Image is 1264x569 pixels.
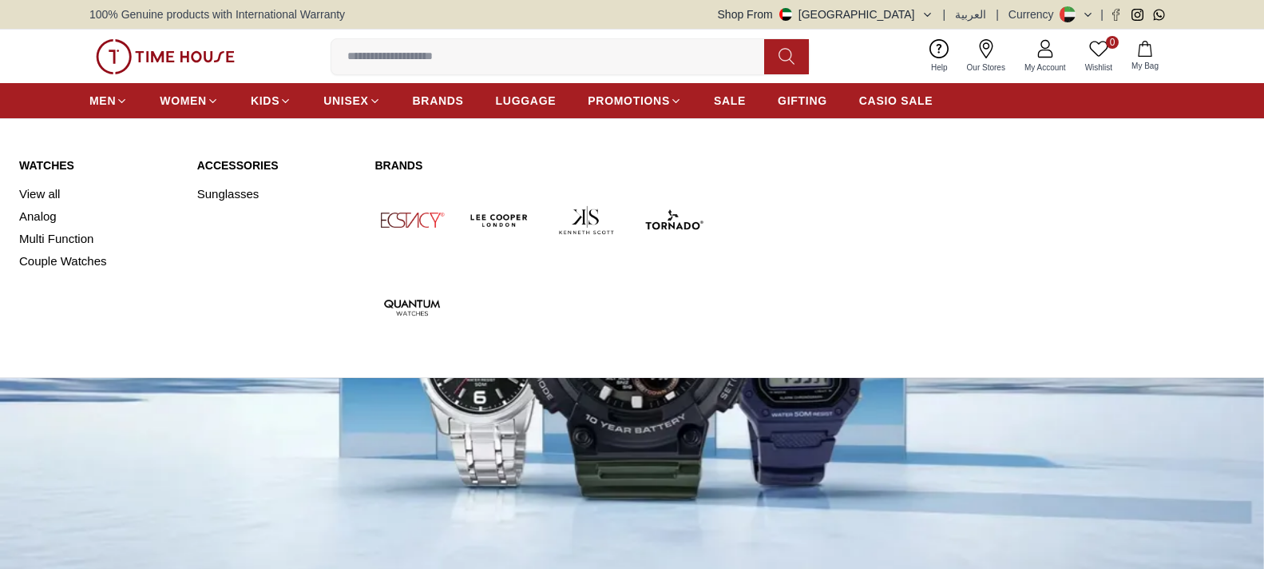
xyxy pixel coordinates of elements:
[943,6,946,22] span: |
[1110,9,1122,21] a: Facebook
[588,93,670,109] span: PROMOTIONS
[718,6,933,22] button: Shop From[GEOGRAPHIC_DATA]
[714,93,746,109] span: SALE
[374,157,711,173] a: Brands
[1079,62,1119,74] span: Wishlist
[160,86,219,115] a: WOMEN
[89,6,345,22] span: 100% Genuine products with International Warranty
[1008,6,1060,22] div: Currency
[957,36,1015,77] a: Our Stores
[859,93,933,109] span: CASIO SALE
[859,86,933,115] a: CASIO SALE
[714,86,746,115] a: SALE
[1076,36,1122,77] a: 0Wishlist
[636,183,711,257] img: Tornado
[1122,38,1168,75] button: My Bag
[1131,9,1143,21] a: Instagram
[496,86,557,115] a: LUGGAGE
[413,93,464,109] span: BRANDS
[779,8,792,21] img: United Arab Emirates
[160,93,207,109] span: WOMEN
[19,250,178,273] a: Couple Watches
[413,86,464,115] a: BRANDS
[89,93,116,109] span: MEN
[19,228,178,250] a: Multi Function
[89,86,128,115] a: MEN
[1100,6,1104,22] span: |
[374,270,449,344] img: Quantum
[1125,60,1165,72] span: My Bag
[921,36,957,77] a: Help
[197,183,356,205] a: Sunglasses
[251,86,291,115] a: KIDS
[1018,62,1072,74] span: My Account
[961,62,1012,74] span: Our Stores
[1153,9,1165,21] a: Whatsapp
[374,183,449,257] img: Ecstacy
[19,205,178,228] a: Analog
[925,62,954,74] span: Help
[19,157,178,173] a: Watches
[251,93,279,109] span: KIDS
[197,157,356,173] a: Accessories
[1106,36,1119,49] span: 0
[496,93,557,109] span: LUGGAGE
[323,86,380,115] a: UNISEX
[955,6,986,22] button: العربية
[96,39,235,74] img: ...
[996,6,999,22] span: |
[323,93,368,109] span: UNISEX
[19,183,178,205] a: View all
[549,183,624,257] img: Kenneth Scott
[462,183,537,257] img: Lee Cooper
[778,86,827,115] a: GIFTING
[588,86,682,115] a: PROMOTIONS
[778,93,827,109] span: GIFTING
